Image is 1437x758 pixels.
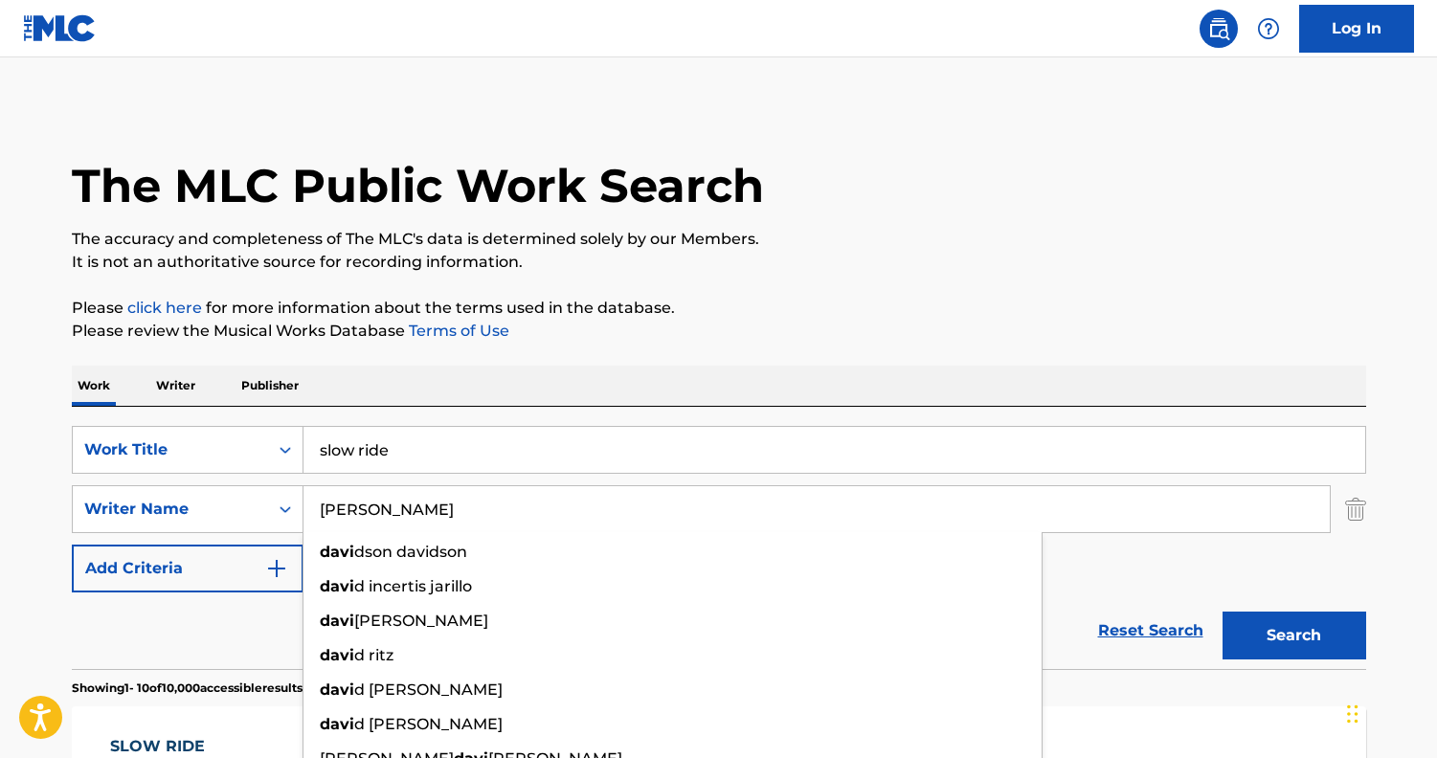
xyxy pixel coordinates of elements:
[72,320,1366,343] p: Please review the Musical Works Database
[1299,5,1414,53] a: Log In
[72,228,1366,251] p: The accuracy and completeness of The MLC's data is determined solely by our Members.
[110,735,281,758] div: SLOW RIDE
[1207,17,1230,40] img: search
[1200,10,1238,48] a: Public Search
[72,366,116,406] p: Work
[84,438,257,461] div: Work Title
[1341,666,1437,758] iframe: Chat Widget
[265,557,288,580] img: 9d2ae6d4665cec9f34b9.svg
[320,612,354,630] strong: davi
[150,366,201,406] p: Writer
[354,612,488,630] span: [PERSON_NAME]
[1089,610,1213,652] a: Reset Search
[72,251,1366,274] p: It is not an authoritative source for recording information.
[72,426,1366,669] form: Search Form
[72,297,1366,320] p: Please for more information about the terms used in the database.
[1257,17,1280,40] img: help
[320,715,354,733] strong: davi
[84,498,257,521] div: Writer Name
[1345,485,1366,533] img: Delete Criterion
[354,543,467,561] span: dson davidson
[1249,10,1288,48] div: Help
[354,715,503,733] span: d [PERSON_NAME]
[405,322,509,340] a: Terms of Use
[72,545,303,592] button: Add Criteria
[72,680,385,697] p: Showing 1 - 10 of 10,000 accessible results (Total 104,573 )
[320,646,354,664] strong: davi
[1223,612,1366,659] button: Search
[320,543,354,561] strong: davi
[354,646,393,664] span: d ritz
[23,14,97,42] img: MLC Logo
[72,157,764,214] h1: The MLC Public Work Search
[1347,685,1358,743] div: Drag
[354,680,503,699] span: d [PERSON_NAME]
[236,366,304,406] p: Publisher
[127,299,202,317] a: click here
[320,680,354,699] strong: davi
[354,577,472,595] span: d incertis jarillo
[320,577,354,595] strong: davi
